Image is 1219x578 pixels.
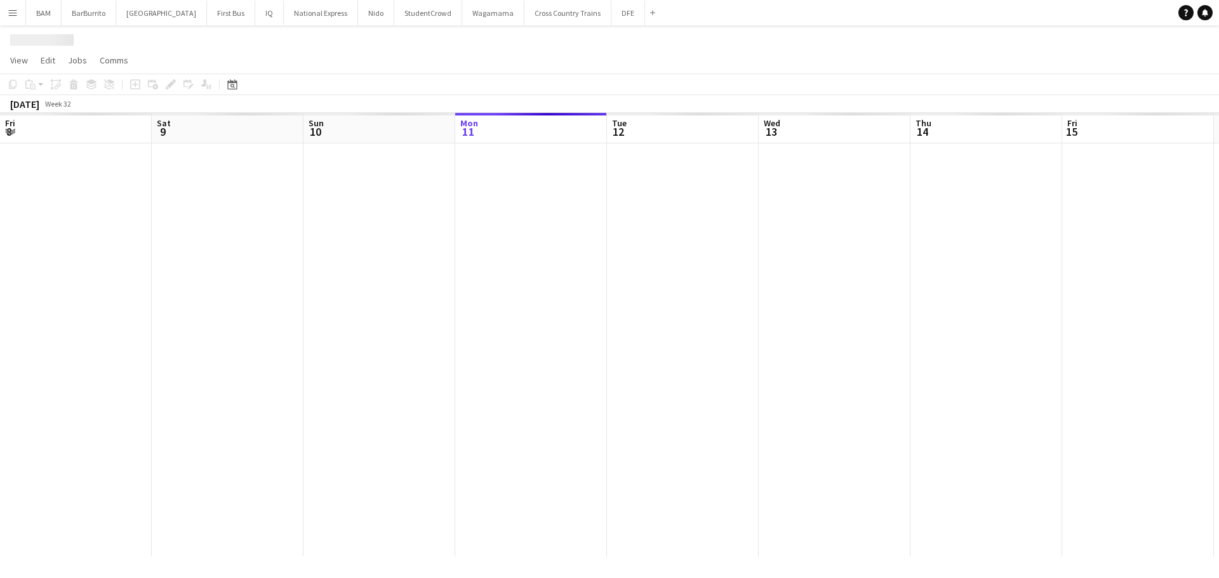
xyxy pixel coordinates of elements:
span: 9 [155,124,171,139]
span: Thu [916,117,931,129]
button: [GEOGRAPHIC_DATA] [116,1,207,25]
span: Sun [309,117,324,129]
button: BarBurrito [62,1,116,25]
button: First Bus [207,1,255,25]
button: Wagamama [462,1,524,25]
div: [DATE] [10,98,39,110]
span: Mon [460,117,478,129]
button: IQ [255,1,284,25]
a: Jobs [63,52,92,69]
span: 8 [3,124,15,139]
span: Sat [157,117,171,129]
span: 12 [610,124,627,139]
span: Edit [41,55,55,66]
button: Cross Country Trains [524,1,611,25]
span: View [10,55,28,66]
span: Fri [5,117,15,129]
span: 15 [1065,124,1077,139]
a: View [5,52,33,69]
span: Comms [100,55,128,66]
span: 11 [458,124,478,139]
span: 14 [914,124,931,139]
span: Week 32 [42,99,74,108]
span: Tue [612,117,627,129]
button: Nido [358,1,394,25]
a: Comms [95,52,133,69]
button: National Express [284,1,358,25]
button: StudentCrowd [394,1,462,25]
span: Jobs [68,55,87,66]
button: DFE [611,1,645,25]
span: 13 [762,124,780,139]
span: Fri [1067,117,1077,129]
button: BAM [26,1,62,25]
span: 10 [307,124,324,139]
span: Wed [764,117,780,129]
a: Edit [36,52,60,69]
